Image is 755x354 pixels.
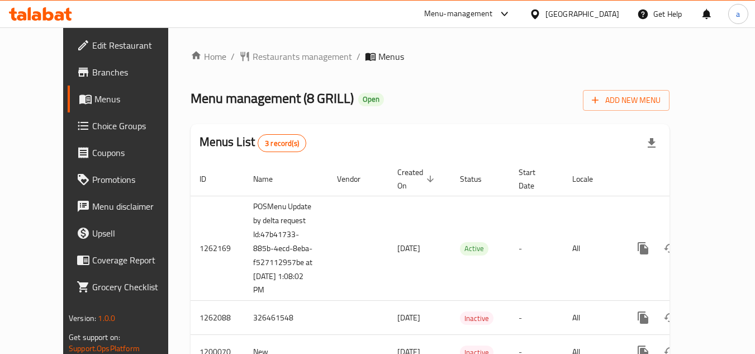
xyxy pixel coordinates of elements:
a: Menus [68,86,189,112]
td: All [563,196,621,301]
span: [DATE] [397,241,420,256]
div: [GEOGRAPHIC_DATA] [545,8,619,20]
a: Choice Groups [68,112,189,139]
span: Grocery Checklist [92,280,181,294]
div: Total records count [258,134,306,152]
span: Created On [397,166,438,192]
span: Branches [92,65,181,79]
span: Locale [572,172,607,186]
div: Export file [638,130,665,157]
td: All [563,301,621,335]
span: ID [200,172,221,186]
button: Add New Menu [583,90,669,111]
div: Open [358,93,384,106]
a: Coverage Report [68,247,189,273]
span: Menu disclaimer [92,200,181,213]
a: Promotions [68,166,189,193]
div: Menu-management [424,7,493,21]
span: a [736,8,740,20]
a: Branches [68,59,189,86]
span: Coverage Report [92,253,181,267]
a: Home [191,50,226,63]
th: Actions [621,162,746,196]
span: Coupons [92,146,181,159]
td: - [510,301,563,335]
a: Edit Restaurant [68,32,189,59]
span: 1.0.0 [98,311,115,325]
button: more [630,304,657,331]
td: 326461548 [244,301,328,335]
span: Status [460,172,496,186]
span: [DATE] [397,310,420,325]
td: POSMenu Update by delta request Id:47b41733-885b-4ecd-8eba-f527112957be at [DATE] 1:08:02 PM [244,196,328,301]
span: Restaurants management [253,50,352,63]
span: Inactive [460,312,493,325]
a: Restaurants management [239,50,352,63]
span: Edit Restaurant [92,39,181,52]
button: more [630,235,657,262]
li: / [357,50,360,63]
span: Get support on: [69,330,120,344]
span: Add New Menu [592,93,661,107]
span: Promotions [92,173,181,186]
nav: breadcrumb [191,50,669,63]
span: 3 record(s) [258,138,306,149]
td: 1262169 [191,196,244,301]
span: Active [460,242,488,255]
span: Open [358,95,384,104]
button: Change Status [657,304,683,331]
a: Menu disclaimer [68,193,189,220]
span: Menu management ( 8 GRILL ) [191,86,354,111]
h2: Menus List [200,134,306,152]
a: Grocery Checklist [68,273,189,300]
span: Menus [94,92,181,106]
span: Start Date [519,166,550,192]
span: Vendor [337,172,375,186]
td: - [510,196,563,301]
div: Inactive [460,311,493,325]
span: Upsell [92,226,181,240]
td: 1262088 [191,301,244,335]
a: Coupons [68,139,189,166]
span: Version: [69,311,96,325]
a: Upsell [68,220,189,247]
span: Choice Groups [92,119,181,133]
span: Menus [378,50,404,63]
span: Name [253,172,287,186]
li: / [231,50,235,63]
